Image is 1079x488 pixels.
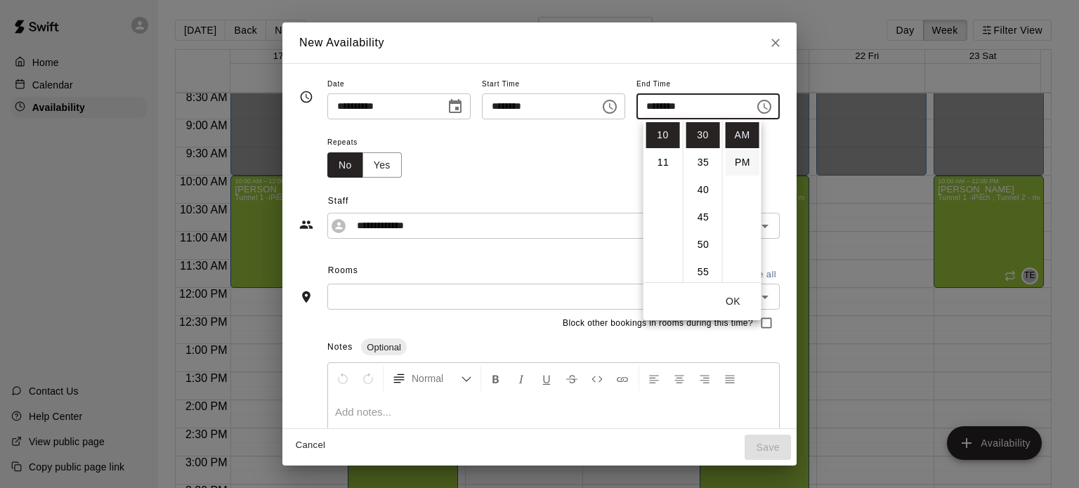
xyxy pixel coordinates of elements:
li: 50 minutes [686,232,720,258]
li: 40 minutes [686,177,720,203]
button: Justify Align [718,366,742,391]
ul: Select hours [643,119,683,282]
button: Center Align [667,366,691,391]
button: Redo [356,366,380,391]
h6: New Availability [299,34,384,52]
button: OK [711,289,756,315]
li: 45 minutes [686,204,720,230]
button: Format Bold [484,366,508,391]
button: Format Italics [509,366,533,391]
button: Insert Code [585,366,609,391]
span: Optional [361,342,406,352]
button: Insert Link [610,366,634,391]
button: Choose time, selected time is 10:00 AM [596,93,624,121]
button: Left Align [642,366,666,391]
svg: Rooms [299,290,313,304]
button: Undo [331,366,355,391]
span: Start Time [482,75,625,94]
button: Choose time, selected time is 10:30 AM [750,93,778,121]
li: 10 hours [646,122,680,148]
li: 11 hours [646,150,680,176]
svg: Staff [299,218,313,232]
button: Formatting Options [386,366,478,391]
svg: Notes [299,425,313,439]
ul: Select meridiem [722,119,761,282]
button: Choose date, selected date is Aug 22, 2025 [441,93,469,121]
li: 30 minutes [686,122,720,148]
button: Format Underline [535,366,558,391]
button: Close [763,30,788,55]
ul: Select minutes [683,119,722,282]
span: Block other bookings in rooms during this time? [563,317,753,331]
div: outlined button group [327,152,402,178]
li: 55 minutes [686,259,720,285]
span: Rooms [328,265,358,275]
span: Date [327,75,471,94]
span: End Time [636,75,780,94]
button: Yes [362,152,402,178]
li: PM [726,150,759,176]
button: No [327,152,363,178]
span: Repeats [327,133,413,152]
button: Cancel [288,435,333,456]
span: Normal [412,371,461,385]
svg: Timing [299,90,313,104]
span: Staff [328,190,780,213]
button: Open [755,216,775,236]
li: AM [726,122,759,148]
button: Format Strikethrough [560,366,584,391]
span: Notes [327,342,353,352]
button: Right Align [693,366,717,391]
li: 35 minutes [686,150,720,176]
button: Open [755,287,775,307]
